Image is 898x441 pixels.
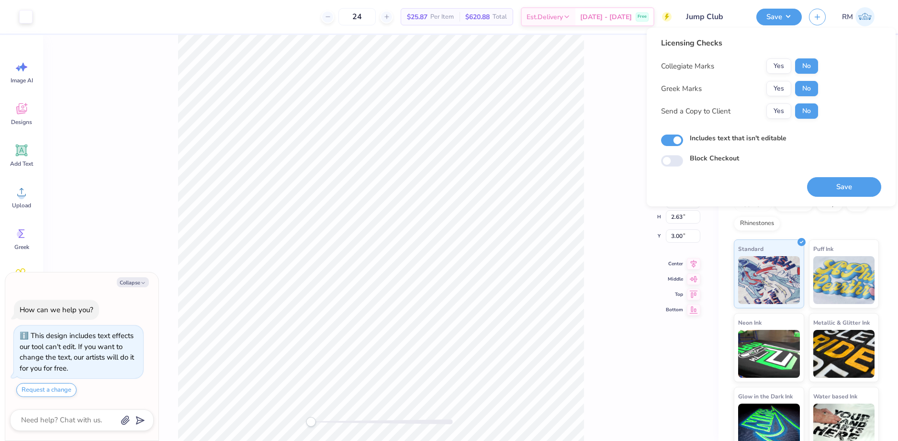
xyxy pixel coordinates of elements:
[527,12,563,22] span: Est. Delivery
[338,8,376,25] input: – –
[813,391,857,401] span: Water based Ink
[666,291,683,298] span: Top
[813,317,870,328] span: Metallic & Glitter Ink
[738,317,762,328] span: Neon Ink
[766,81,791,96] button: Yes
[666,275,683,283] span: Middle
[813,330,875,378] img: Metallic & Glitter Ink
[661,106,730,117] div: Send a Copy to Client
[738,330,800,378] img: Neon Ink
[14,243,29,251] span: Greek
[12,202,31,209] span: Upload
[679,7,749,26] input: Untitled Design
[661,37,818,49] div: Licensing Checks
[306,417,315,427] div: Accessibility label
[666,306,683,314] span: Bottom
[20,305,93,315] div: How can we help you?
[690,133,786,143] label: Includes text that isn't editable
[855,7,875,26] img: Roberta Manuel
[10,160,33,168] span: Add Text
[16,383,77,397] button: Request a change
[738,256,800,304] img: Standard
[11,77,33,84] span: Image AI
[734,216,780,231] div: Rhinestones
[661,83,702,94] div: Greek Marks
[580,12,632,22] span: [DATE] - [DATE]
[738,244,763,254] span: Standard
[766,103,791,119] button: Yes
[795,81,818,96] button: No
[756,9,802,25] button: Save
[661,61,714,72] div: Collegiate Marks
[407,12,427,22] span: $25.87
[11,118,32,126] span: Designs
[813,256,875,304] img: Puff Ink
[430,12,454,22] span: Per Item
[807,177,881,197] button: Save
[766,58,791,74] button: Yes
[838,7,879,26] a: RM
[666,260,683,268] span: Center
[638,13,647,20] span: Free
[795,58,818,74] button: No
[20,331,134,373] div: This design includes text effects our tool can't edit. If you want to change the text, our artist...
[738,391,793,401] span: Glow in the Dark Ink
[493,12,507,22] span: Total
[690,153,739,163] label: Block Checkout
[117,277,149,287] button: Collapse
[795,103,818,119] button: No
[813,244,833,254] span: Puff Ink
[842,11,853,23] span: RM
[465,12,490,22] span: $620.88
